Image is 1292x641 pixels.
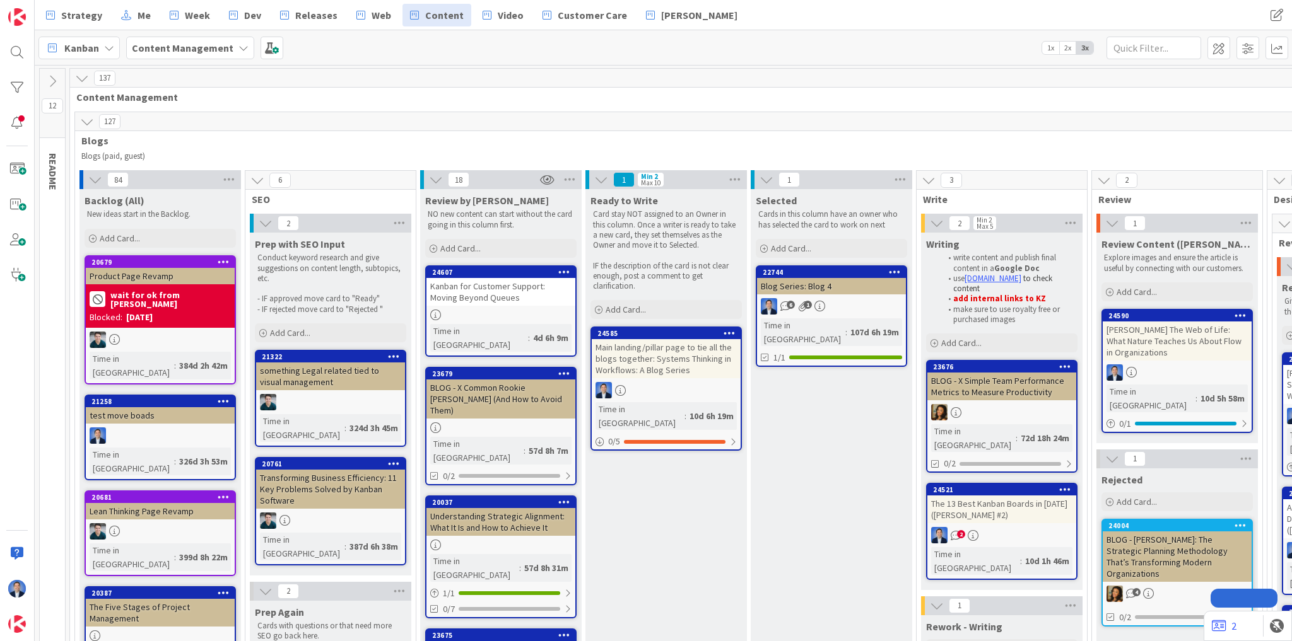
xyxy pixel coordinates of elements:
[346,540,401,553] div: 387d 6h 38m
[590,194,658,207] span: Ready to Write
[440,243,481,254] span: Add Card...
[926,620,1002,633] span: Rework - Writing
[933,362,1076,371] div: 23676
[255,457,406,565] a: 20761Transforming Business Efficiency: 11 Key Problems Solved by Kanban SoftwareANTime in [GEOGRA...
[443,470,455,483] span: 0/2
[85,194,144,207] span: Backlog (All)
[270,327,310,338] span: Add Card...
[86,257,235,284] div: 20679Product Page Revamp
[257,294,404,304] p: - IF approved move card to "Ready"
[596,402,684,430] div: Time in [GEOGRAPHIC_DATA]
[530,331,572,345] div: 4d 6h 9m
[526,444,572,458] div: 57d 8h 7m
[845,325,847,339] span: :
[1076,42,1093,54] span: 3x
[260,414,344,442] div: Time in [GEOGRAPHIC_DATA]
[592,339,741,378] div: Main landing/pillar page to tie all the blogs together: Systems Thinking in Workflows: A Blog Series
[927,527,1076,543] div: DP
[944,457,956,470] span: 0/2
[94,71,115,86] span: 137
[1117,496,1157,507] span: Add Card...
[425,8,464,23] span: Content
[132,42,233,54] b: Content Management
[432,369,575,378] div: 23679
[596,382,612,398] img: DP
[91,493,235,502] div: 20681
[641,173,658,180] div: Min 2
[269,173,291,188] span: 6
[1101,519,1253,627] a: 24004BLOG - [PERSON_NAME]: The Strategic Planning Methodology That’s Transforming Modern Organiza...
[432,631,575,640] div: 23675
[426,267,575,306] div: 24607Kanban for Customer Support: Moving Beyond Queues
[606,304,646,315] span: Add Card...
[90,352,174,379] div: Time in [GEOGRAPHIC_DATA]
[1016,431,1018,445] span: :
[847,325,902,339] div: 107d 6h 19m
[1107,586,1123,602] img: CL
[252,193,400,205] span: SEO
[100,233,140,244] span: Add Card...
[426,267,575,278] div: 24607
[1107,384,1195,412] div: Time in [GEOGRAPHIC_DATA]
[262,352,405,361] div: 21322
[773,351,785,364] span: 1/1
[475,4,531,26] a: Video
[138,8,151,23] span: Me
[174,454,176,468] span: :
[1119,611,1131,624] span: 0/2
[448,172,469,187] span: 18
[86,257,235,268] div: 20679
[592,328,741,378] div: 24585Main landing/pillar page to tie all the blogs together: Systems Thinking in Workflows: A Blo...
[38,4,110,26] a: Strategy
[8,615,26,633] img: avatar
[432,498,575,507] div: 20037
[273,4,345,26] a: Releases
[257,253,404,284] p: Conduct keyword research and give suggestions on content length, subtopics, etc.
[590,326,742,451] a: 24585Main landing/pillar page to tie all the blogs together: Systems Thinking in Workflows: A Blo...
[1103,531,1252,582] div: BLOG - [PERSON_NAME]: The Strategic Planning Methodology That’s Transforming Modern Organizations
[425,495,577,618] a: 20037Understanding Strategic Alignment: What It Is and How to Achieve ItTime in [GEOGRAPHIC_DATA]...
[1098,193,1247,205] span: Review
[926,360,1078,473] a: 23676BLOG - X Simple Team Performance Metrics to Measure ProductivityCLTime in [GEOGRAPHIC_DATA]:...
[244,8,261,23] span: Dev
[260,512,276,529] img: AN
[426,379,575,419] div: BLOG - X Common Rookie [PERSON_NAME] (And How to Avoid Them)
[426,497,575,508] div: 20037
[1197,391,1248,405] div: 10d 5h 58m
[638,4,745,26] a: [PERSON_NAME]
[1103,321,1252,361] div: [PERSON_NAME] The Web of Life: What Nature Teaches Us About Flow in Organizations
[64,40,99,55] span: Kanban
[927,372,1076,400] div: BLOG - X Simple Team Performance Metrics to Measure Productivity
[927,404,1076,420] div: CL
[787,301,795,309] span: 6
[430,324,528,352] div: Time in [GEOGRAPHIC_DATA]
[977,223,993,229] div: Max 5
[260,394,276,410] img: AN
[528,331,530,345] span: :
[255,238,345,250] span: Prep with SEO Input
[86,396,235,407] div: 21258
[426,630,575,641] div: 23675
[1103,364,1252,381] div: DP
[1212,618,1236,633] a: 2
[425,194,549,207] span: Review by Dimitri
[524,444,526,458] span: :
[61,8,102,23] span: Strategy
[47,153,59,190] span: README
[923,193,1071,205] span: Write
[1018,431,1072,445] div: 72d 18h 24m
[85,395,236,480] a: 21258test move boadsDPTime in [GEOGRAPHIC_DATA]:326d 3h 53m
[174,550,176,564] span: :
[608,435,620,448] span: 0 / 5
[346,421,401,435] div: 324d 3h 45m
[185,8,210,23] span: Week
[426,497,575,536] div: 20037Understanding Strategic Alignment: What It Is and How to Achieve It
[1195,391,1197,405] span: :
[1119,417,1131,430] span: 0 / 1
[1103,586,1252,602] div: CL
[221,4,269,26] a: Dev
[1108,311,1252,320] div: 24590
[927,484,1076,523] div: 24521The 13 Best Kanban Boards in [DATE] ([PERSON_NAME] #2)
[1103,310,1252,321] div: 24590
[957,530,965,538] span: 2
